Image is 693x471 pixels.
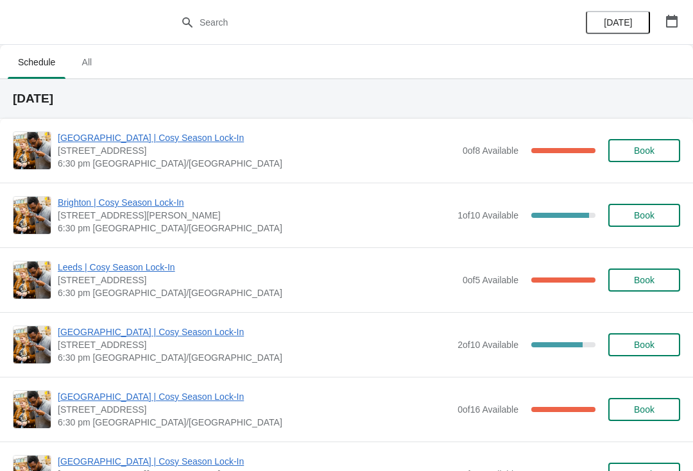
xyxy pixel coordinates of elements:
[13,391,51,428] img: Nottingham | Cosy Season Lock-In | 24 Bridlesmith Gate, Nottingham NG1 2GQ, UK | 6:30 pm Europe/L...
[608,333,680,356] button: Book
[58,403,451,416] span: [STREET_ADDRESS]
[71,51,103,74] span: All
[608,398,680,421] button: Book
[458,210,518,220] span: 1 of 10 Available
[58,261,456,274] span: Leeds | Cosy Season Lock-In
[608,269,680,292] button: Book
[58,157,456,170] span: 6:30 pm [GEOGRAPHIC_DATA]/[GEOGRAPHIC_DATA]
[58,196,451,209] span: Brighton | Cosy Season Lock-In
[58,338,451,351] span: [STREET_ADDRESS]
[608,204,680,227] button: Book
[58,351,451,364] span: 6:30 pm [GEOGRAPHIC_DATA]/[GEOGRAPHIC_DATA]
[58,416,451,429] span: 6:30 pm [GEOGRAPHIC_DATA]/[GEOGRAPHIC_DATA]
[13,197,51,234] img: Brighton | Cosy Season Lock-In | 41 Gardner Street, Brighton BN1 1UN, UK | 6:30 pm Europe/London
[13,132,51,169] img: Brighton Beach | Cosy Season Lock-In | 38-39 Kings Road Arches, Brighton, BN1 2LN | 6:30 pm Europ...
[463,145,518,156] span: 0 of 8 Available
[58,390,451,403] span: [GEOGRAPHIC_DATA] | Cosy Season Lock-In
[58,286,456,299] span: 6:30 pm [GEOGRAPHIC_DATA]/[GEOGRAPHIC_DATA]
[634,145,654,156] span: Book
[634,275,654,285] span: Book
[58,209,451,222] span: [STREET_ADDRESS][PERSON_NAME]
[13,326,51,363] img: Norwich | Cosy Season Lock-In | 9 Back Of The Inns, Norwich NR2 1PT, UK | 6:30 pm Europe/London
[58,274,456,286] span: [STREET_ADDRESS]
[634,404,654,415] span: Book
[58,222,451,235] span: 6:30 pm [GEOGRAPHIC_DATA]/[GEOGRAPHIC_DATA]
[58,131,456,144] span: [GEOGRAPHIC_DATA] | Cosy Season Lock-In
[13,92,680,105] h2: [DATE]
[58,326,451,338] span: [GEOGRAPHIC_DATA] | Cosy Season Lock-In
[608,139,680,162] button: Book
[58,144,456,157] span: [STREET_ADDRESS]
[458,404,518,415] span: 0 of 16 Available
[634,210,654,220] span: Book
[458,340,518,350] span: 2 of 10 Available
[58,455,451,468] span: [GEOGRAPHIC_DATA] | Cosy Season Lock-In
[634,340,654,350] span: Book
[13,261,51,299] img: Leeds | Cosy Season Lock-In | Unit 42, Queen Victoria St, Victoria Quarter, Leeds, LS1 6BE | 6:30...
[199,11,520,34] input: Search
[586,11,650,34] button: [DATE]
[604,17,632,28] span: [DATE]
[8,51,65,74] span: Schedule
[463,275,518,285] span: 0 of 5 Available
